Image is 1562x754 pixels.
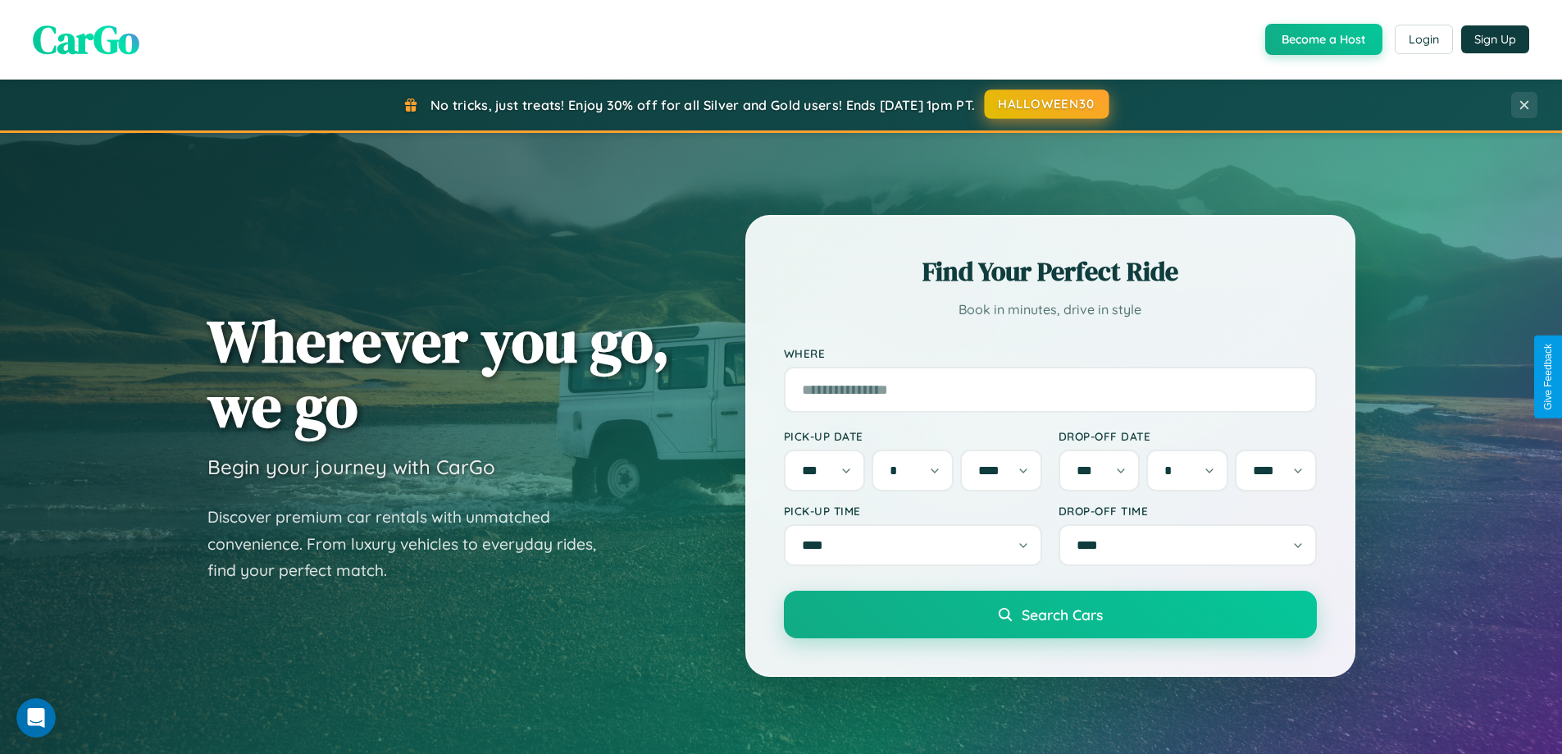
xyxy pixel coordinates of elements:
[784,591,1317,638] button: Search Cars
[1059,429,1317,443] label: Drop-off Date
[1022,605,1103,624] span: Search Cars
[784,346,1317,360] label: Where
[1395,25,1453,54] button: Login
[784,254,1317,290] h2: Find Your Perfect Ride
[16,698,56,738] iframe: Intercom live chat
[430,97,975,113] span: No tricks, just treats! Enjoy 30% off for all Silver and Gold users! Ends [DATE] 1pm PT.
[207,308,670,438] h1: Wherever you go, we go
[784,429,1042,443] label: Pick-up Date
[784,298,1317,322] p: Book in minutes, drive in style
[1542,344,1554,410] div: Give Feedback
[1265,24,1382,55] button: Become a Host
[1461,25,1529,53] button: Sign Up
[1059,504,1317,518] label: Drop-off Time
[985,89,1109,119] button: HALLOWEEN30
[784,504,1042,518] label: Pick-up Time
[33,12,139,66] span: CarGo
[207,504,617,584] p: Discover premium car rentals with unmatched convenience. From luxury vehicles to everyday rides, ...
[207,455,495,479] h3: Begin your journey with CarGo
